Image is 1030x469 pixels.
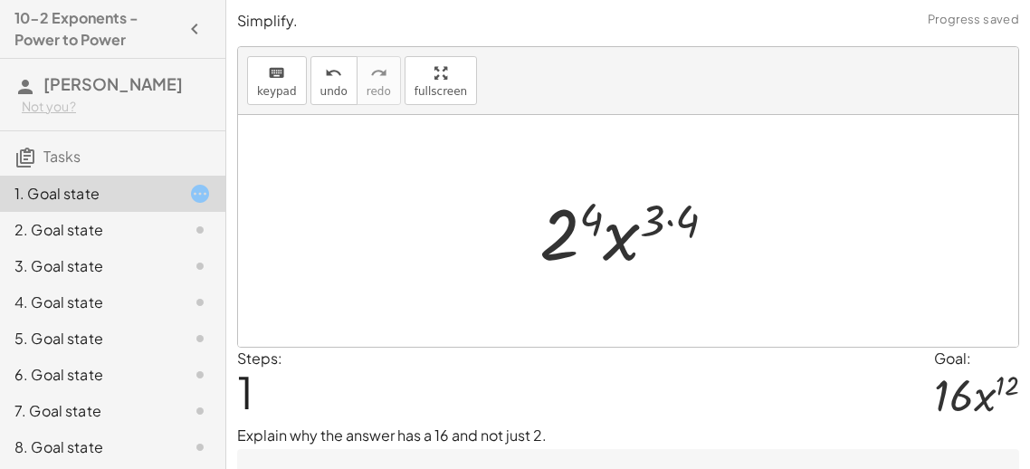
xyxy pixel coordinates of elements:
[22,98,211,116] div: Not you?
[189,436,211,458] i: Task not started.
[325,62,342,84] i: undo
[367,85,391,98] span: redo
[310,56,358,105] button: undoundo
[14,183,160,205] div: 1. Goal state
[189,183,211,205] i: Task started.
[928,11,1019,29] span: Progress saved
[257,85,297,98] span: keypad
[43,147,81,166] span: Tasks
[237,11,1019,32] p: Simplify.
[189,400,211,422] i: Task not started.
[320,85,348,98] span: undo
[237,364,253,419] span: 1
[43,73,183,94] span: [PERSON_NAME]
[237,425,1019,446] p: Explain why the answer has a 16 and not just 2.
[934,348,1019,369] div: Goal:
[357,56,401,105] button: redoredo
[14,219,160,241] div: 2. Goal state
[189,219,211,241] i: Task not started.
[14,364,160,386] div: 6. Goal state
[189,328,211,349] i: Task not started.
[370,62,387,84] i: redo
[405,56,477,105] button: fullscreen
[189,292,211,313] i: Task not started.
[268,62,285,84] i: keyboard
[247,56,307,105] button: keyboardkeypad
[14,7,178,51] h4: 10-2 Exponents - Power to Power
[14,255,160,277] div: 3. Goal state
[189,364,211,386] i: Task not started.
[237,349,282,368] label: Steps:
[14,400,160,422] div: 7. Goal state
[415,85,467,98] span: fullscreen
[14,328,160,349] div: 5. Goal state
[14,292,160,313] div: 4. Goal state
[14,436,160,458] div: 8. Goal state
[189,255,211,277] i: Task not started.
